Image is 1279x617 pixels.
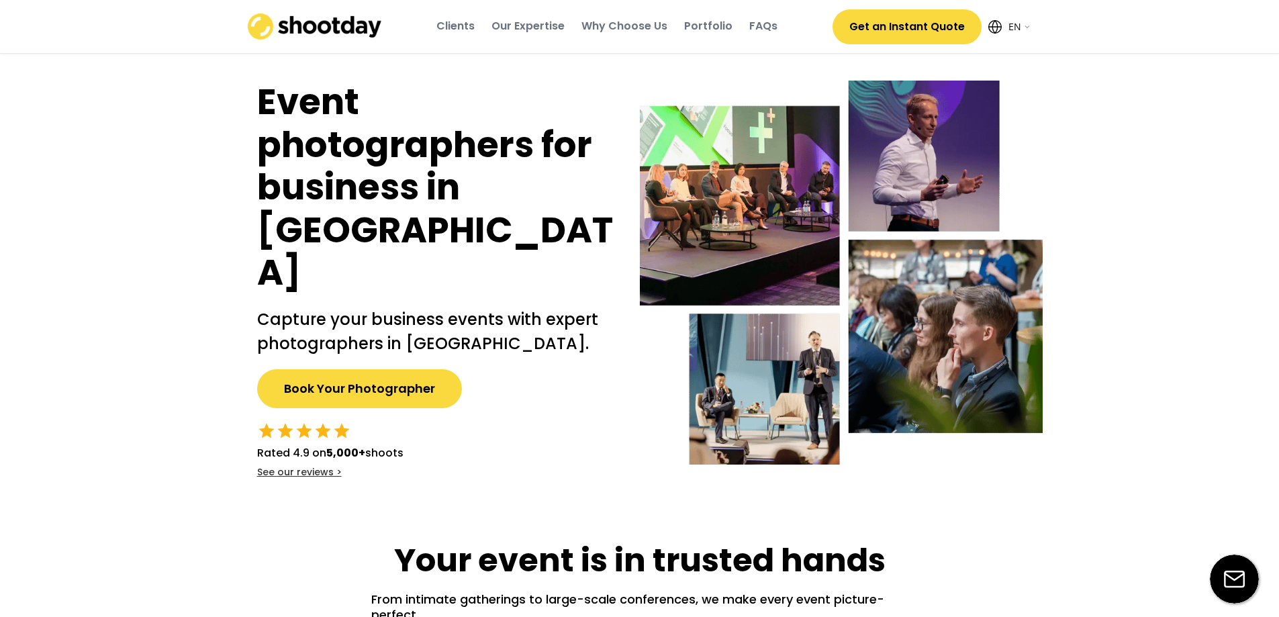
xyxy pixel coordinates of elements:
div: Our Expertise [491,19,565,34]
div: FAQs [749,19,777,34]
div: Clients [436,19,475,34]
img: Event-hero-intl%402x.webp [640,81,1043,465]
button: star [257,422,276,440]
h2: Capture your business events with expert photographers in [GEOGRAPHIC_DATA]. [257,307,613,356]
button: star [295,422,314,440]
h1: Event photographers for business in [GEOGRAPHIC_DATA] [257,81,613,294]
button: star [276,422,295,440]
img: Icon%20feather-globe%20%281%29.svg [988,20,1002,34]
div: Portfolio [684,19,732,34]
img: email-icon%20%281%29.svg [1210,555,1259,604]
div: See our reviews > [257,466,342,479]
button: star [332,422,351,440]
strong: 5,000+ [326,445,365,461]
button: Get an Instant Quote [833,9,982,44]
div: Why Choose Us [581,19,667,34]
h1: Your event is in trusted hands [394,540,886,581]
img: shootday_logo.png [248,13,382,40]
button: Book Your Photographer [257,369,462,408]
div: Rated 4.9 on shoots [257,445,404,461]
button: star [314,422,332,440]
